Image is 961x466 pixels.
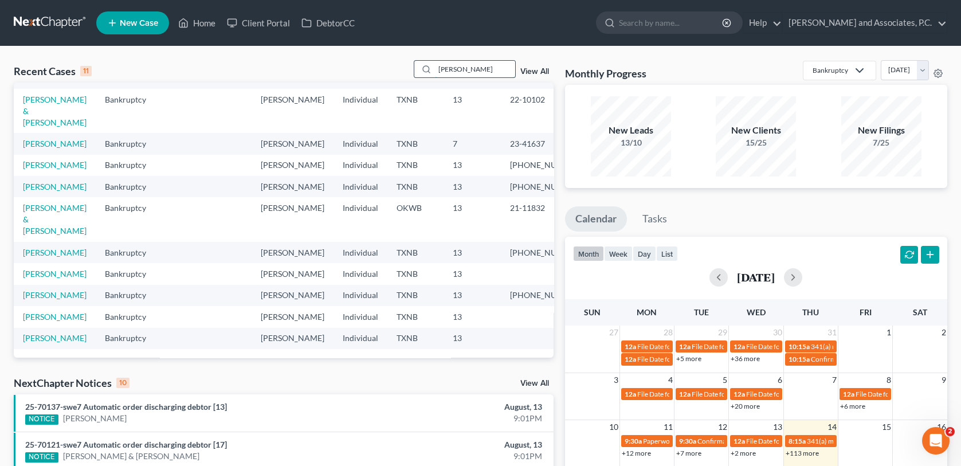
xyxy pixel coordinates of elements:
td: [PERSON_NAME] [252,242,334,263]
span: 29 [717,326,728,339]
button: week [604,246,633,261]
td: Bankruptcy [96,155,167,176]
a: [PERSON_NAME] [23,182,87,191]
input: Search by name... [435,61,515,77]
span: 3 [613,373,619,387]
td: Individual [334,133,387,154]
a: +5 more [676,354,701,363]
a: View All [520,379,549,387]
td: 13 [444,306,501,327]
span: 12a [625,355,636,363]
span: 7 [831,373,838,387]
td: Bankruptcy [96,242,167,263]
td: [PERSON_NAME] [252,89,334,133]
td: TXNB [387,133,444,154]
td: [PHONE_NUMBER] [501,285,590,306]
a: Tasks [632,206,677,232]
a: +6 more [840,402,865,410]
span: File Date for [PERSON_NAME] [692,342,783,351]
td: 7 [444,133,501,154]
td: Individual [334,89,387,133]
td: Individual [334,155,387,176]
td: [PERSON_NAME] [252,328,334,349]
h2: [DATE] [737,271,775,283]
input: Search by name... [619,12,724,33]
a: [PERSON_NAME] and Associates, P.C. [783,13,947,33]
div: New Leads [591,124,671,137]
span: 1 [885,326,892,339]
td: [PHONE_NUMBER] [501,176,590,197]
span: 9:30a [679,437,696,445]
div: 7/25 [841,137,921,148]
span: 8 [885,373,892,387]
td: Individual [334,263,387,284]
a: [PERSON_NAME] [23,139,87,148]
td: [PERSON_NAME] [252,155,334,176]
td: [PHONE_NUMBER] [501,242,590,263]
span: 12 [717,420,728,434]
td: [PERSON_NAME] [252,306,334,327]
span: 15 [881,420,892,434]
td: Bankruptcy [96,263,167,284]
span: 2 [946,427,955,436]
button: list [656,246,678,261]
td: [PERSON_NAME] [252,285,334,306]
td: 13 [444,176,501,197]
span: 12a [734,390,745,398]
td: 13 [444,155,501,176]
a: +20 more [731,402,760,410]
span: Thu [802,307,819,317]
span: 12a [734,437,745,445]
span: File Date for [PERSON_NAME][GEOGRAPHIC_DATA] [637,342,798,351]
div: Recent Cases [14,64,92,78]
td: TXNB [387,242,444,263]
td: TXNB [387,328,444,349]
td: Individual [334,197,387,241]
span: 12a [625,342,636,351]
button: month [573,246,604,261]
td: 23-41637 [501,133,590,154]
a: [PERSON_NAME] [23,269,87,279]
div: 9:01PM [378,451,542,462]
td: 13 [444,89,501,133]
a: [PERSON_NAME] [23,290,87,300]
span: Sun [584,307,601,317]
span: 10:15a [789,342,810,351]
span: Paperwork appt for [PERSON_NAME] [643,437,756,445]
td: Bankruptcy [96,306,167,327]
td: [PHONE_NUMBER] [501,155,590,176]
a: View All [520,68,549,76]
span: 10 [608,420,619,434]
span: 16 [936,420,947,434]
a: [PERSON_NAME] & [PERSON_NAME] [23,203,87,236]
span: 13 [772,420,783,434]
a: 25-70121-swe7 Automatic order discharging debtor [17] [25,440,227,449]
span: 4 [667,373,674,387]
a: [PERSON_NAME] & [PERSON_NAME] [63,451,199,462]
a: Calendar [565,206,627,232]
div: 9:01PM [378,413,542,424]
td: Bankruptcy [96,328,167,349]
td: Individual [334,328,387,349]
button: day [633,246,656,261]
div: August, 13 [378,401,542,413]
a: [PERSON_NAME] [23,312,87,322]
td: 13 [444,263,501,284]
h3: Monthly Progress [565,66,646,80]
td: [PERSON_NAME] [252,133,334,154]
div: Bankruptcy [813,65,848,75]
td: TXNB [387,306,444,327]
span: 12a [734,342,745,351]
a: [PERSON_NAME] [63,413,127,424]
td: Bankruptcy [96,133,167,154]
td: TXNB [387,285,444,306]
span: 12a [843,390,854,398]
span: Tue [694,307,709,317]
a: DebtorCC [296,13,360,33]
td: Bankruptcy [96,89,167,133]
td: OKWB [387,197,444,241]
div: NextChapter Notices [14,376,130,390]
span: File Date for [PERSON_NAME] & [PERSON_NAME] [637,355,790,363]
span: 341(a) meeting for [PERSON_NAME] [807,437,917,445]
a: [PERSON_NAME] [23,160,87,170]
